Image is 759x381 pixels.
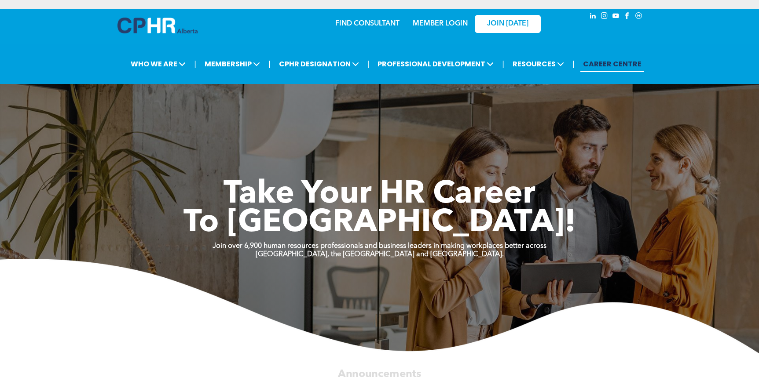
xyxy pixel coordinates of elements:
[256,251,504,258] strong: [GEOGRAPHIC_DATA], the [GEOGRAPHIC_DATA] and [GEOGRAPHIC_DATA].
[268,55,271,73] li: |
[413,20,468,27] a: MEMBER LOGIN
[128,56,188,72] span: WHO WE ARE
[224,179,535,210] span: Take Your HR Career
[487,20,528,28] span: JOIN [DATE]
[623,11,632,23] a: facebook
[475,15,541,33] a: JOIN [DATE]
[183,207,576,239] span: To [GEOGRAPHIC_DATA]!
[202,56,263,72] span: MEMBERSHIP
[367,55,370,73] li: |
[276,56,362,72] span: CPHR DESIGNATION
[572,55,575,73] li: |
[502,55,504,73] li: |
[338,369,421,379] span: Announcements
[600,11,609,23] a: instagram
[213,243,546,250] strong: Join over 6,900 human resources professionals and business leaders in making workplaces better ac...
[117,18,198,33] img: A blue and white logo for cp alberta
[634,11,644,23] a: Social network
[611,11,621,23] a: youtube
[194,55,196,73] li: |
[510,56,567,72] span: RESOURCES
[588,11,598,23] a: linkedin
[335,20,400,27] a: FIND CONSULTANT
[580,56,644,72] a: CAREER CENTRE
[375,56,496,72] span: PROFESSIONAL DEVELOPMENT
